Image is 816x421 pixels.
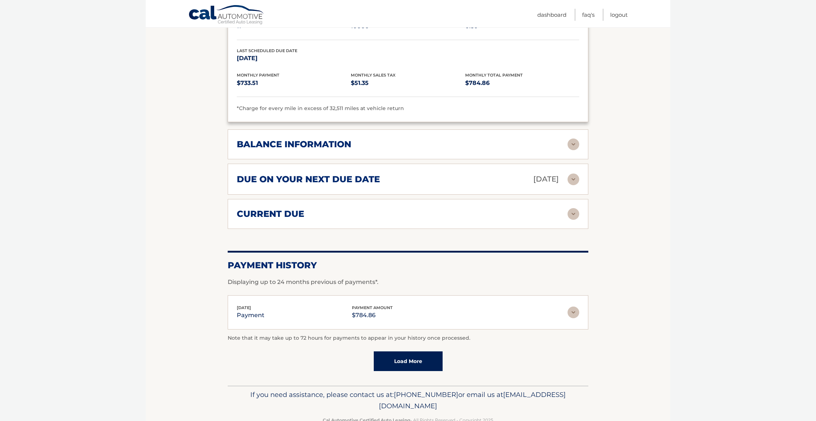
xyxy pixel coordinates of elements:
[351,78,465,88] p: $51.35
[188,5,265,26] a: Cal Automotive
[351,73,396,78] span: Monthly Sales Tax
[610,9,628,21] a: Logout
[228,334,588,343] p: Note that it may take up to 72 hours for payments to appear in your history once processed.
[228,260,588,271] h2: Payment History
[537,9,566,21] a: Dashboard
[568,174,579,185] img: accordion-rest.svg
[228,278,588,286] p: Displaying up to 24 months previous of payments*.
[237,105,404,112] span: *Charge for every mile in excess of 32,511 miles at vehicle return
[237,310,264,320] p: payment
[237,174,380,185] h2: due on your next due date
[533,173,559,186] p: [DATE]
[374,351,443,371] a: Load More
[582,9,595,21] a: FAQ's
[568,307,579,318] img: accordion-rest.svg
[237,139,351,150] h2: balance information
[352,310,393,320] p: $784.86
[568,139,579,150] img: accordion-rest.svg
[352,305,393,310] span: payment amount
[568,208,579,220] img: accordion-rest.svg
[232,389,584,412] p: If you need assistance, please contact us at: or email us at
[237,53,351,63] p: [DATE]
[237,208,304,219] h2: current due
[465,73,523,78] span: Monthly Total Payment
[237,73,279,78] span: Monthly Payment
[465,78,579,88] p: $784.86
[237,48,297,53] span: Last Scheduled Due Date
[237,305,251,310] span: [DATE]
[394,390,458,399] span: [PHONE_NUMBER]
[237,78,351,88] p: $733.51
